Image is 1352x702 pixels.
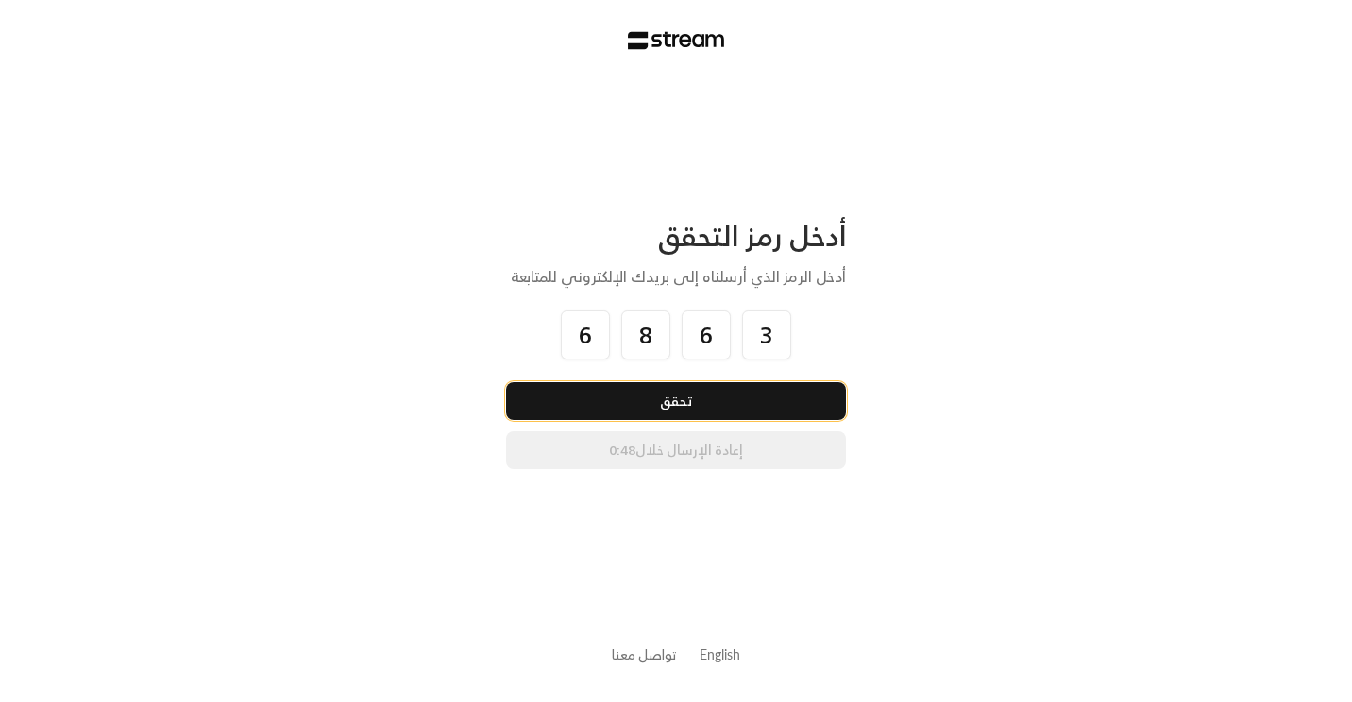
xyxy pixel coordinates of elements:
[700,637,740,672] a: English
[612,644,677,664] button: تواصل معنا
[628,31,725,50] img: Stream Logo
[506,265,846,288] div: أدخل الرمز الذي أرسلناه إلى بريدك الإلكتروني للمتابعة
[506,218,846,254] div: أدخل رمز التحقق
[506,382,846,420] button: تحقق
[612,643,677,666] a: تواصل معنا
